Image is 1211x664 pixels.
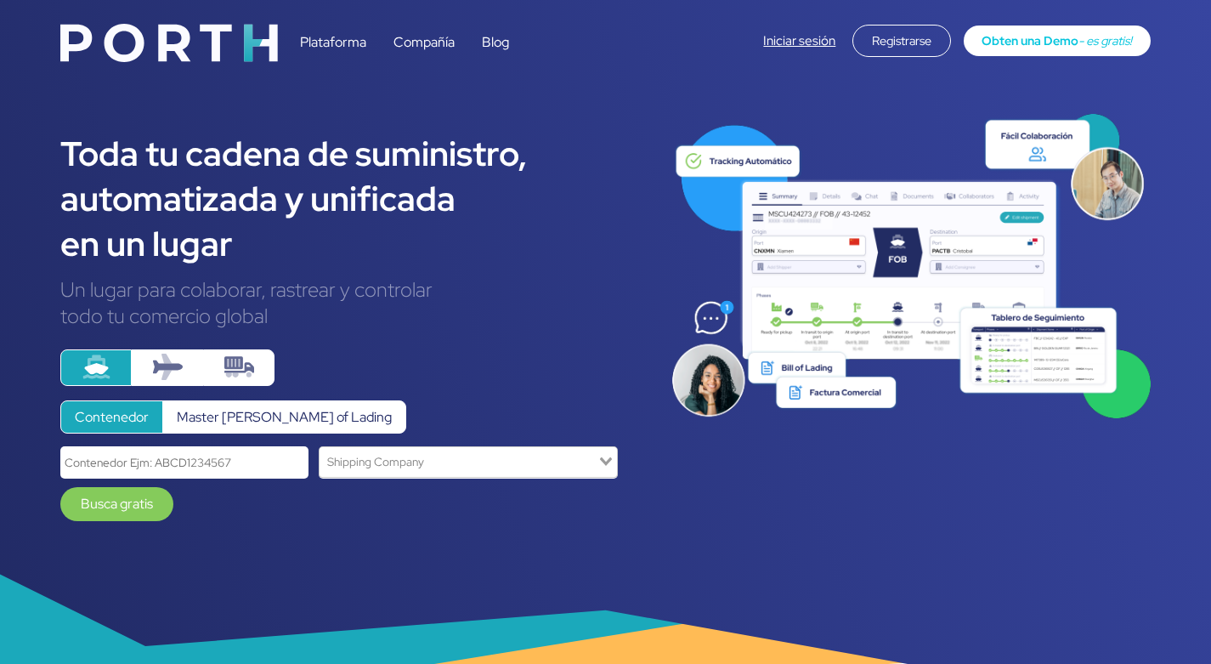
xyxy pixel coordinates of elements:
div: en un lugar [60,221,645,266]
img: ship.svg [82,352,111,382]
a: Compañía [393,33,455,51]
a: Obten una Demo- es gratis! [964,26,1151,56]
span: Obten una Demo [982,32,1078,48]
img: plane.svg [153,352,183,382]
a: Blog [482,33,509,51]
a: Iniciar sesión [763,32,835,49]
div: todo tu comercio global [60,303,645,329]
input: Search for option [321,451,596,474]
div: Search for option [319,446,618,478]
a: Registrarse [852,31,950,49]
div: Registrarse [852,25,950,57]
a: Busca gratis [60,487,173,521]
span: - es gratis! [1078,32,1132,48]
div: Un lugar para colaborar, rastrear y controlar [60,276,645,303]
a: Plataforma [300,33,366,51]
div: automatizada y unificada [60,176,645,221]
label: Master [PERSON_NAME] of Lading [162,400,406,434]
input: Contenedor Ejm: ABCD1234567 [60,446,308,478]
div: Toda tu cadena de suministro, [60,131,645,176]
label: Contenedor [60,400,163,434]
img: truck-container.svg [224,352,254,382]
